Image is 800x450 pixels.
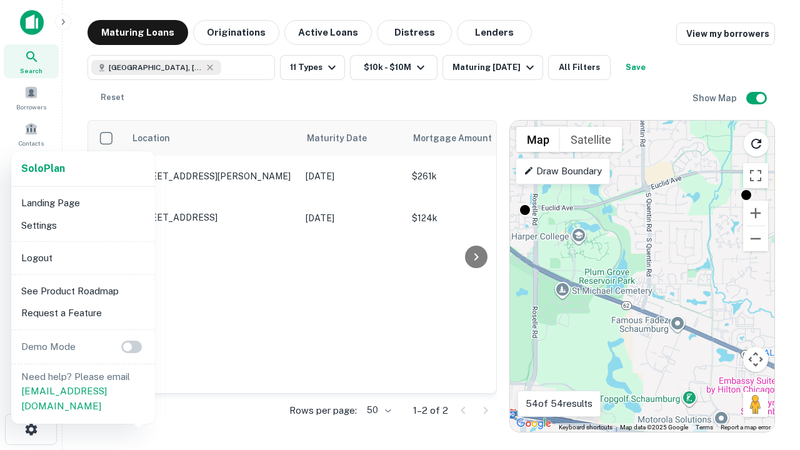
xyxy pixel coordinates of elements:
iframe: Chat Widget [737,310,800,370]
li: Request a Feature [16,302,150,324]
a: SoloPlan [21,161,65,176]
li: Settings [16,214,150,237]
strong: Solo Plan [21,162,65,174]
p: Demo Mode [16,339,81,354]
li: Logout [16,247,150,269]
p: Need help? Please email [21,369,145,414]
li: See Product Roadmap [16,280,150,302]
li: Landing Page [16,192,150,214]
a: [EMAIL_ADDRESS][DOMAIN_NAME] [21,386,107,411]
